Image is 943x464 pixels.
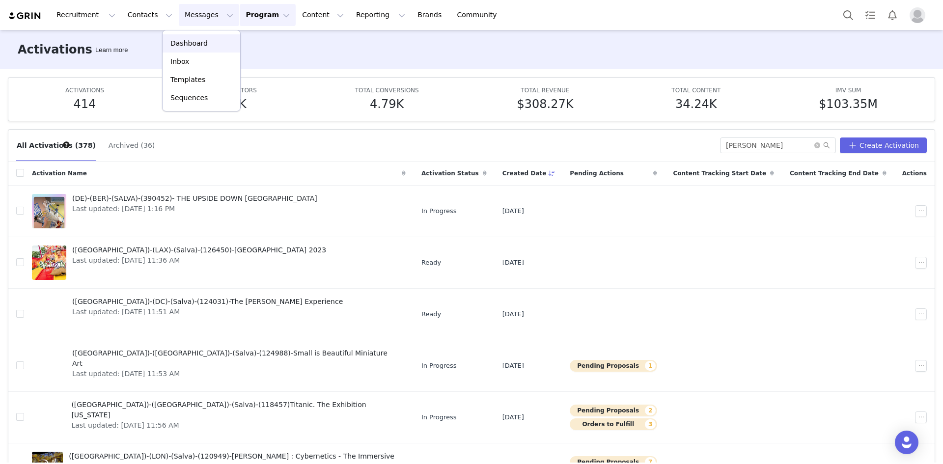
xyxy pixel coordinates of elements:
[671,87,721,94] span: TOTAL CONTENT
[122,4,178,26] button: Contacts
[570,418,657,430] button: Orders to Fulfill3
[502,361,524,371] span: [DATE]
[521,87,570,94] span: TOTAL REVENUE
[18,41,92,58] h3: Activations
[814,142,820,148] i: icon: close-circle
[502,206,524,216] span: [DATE]
[73,95,96,113] h5: 414
[240,4,296,26] button: Program
[819,95,878,113] h5: $103.35M
[790,169,879,178] span: Content Tracking End Date
[421,412,457,422] span: In Progress
[412,4,450,26] a: Brands
[502,169,547,178] span: Created Date
[72,245,326,255] span: ([GEOGRAPHIC_DATA])-(LAX)-(Salva)-(126450)-[GEOGRAPHIC_DATA] 2023
[823,142,830,149] i: icon: search
[894,163,935,184] div: Actions
[71,420,399,431] span: Last updated: [DATE] 11:56 AM
[835,87,861,94] span: IMV SUM
[421,361,457,371] span: In Progress
[904,7,935,23] button: Profile
[32,346,406,385] a: ([GEOGRAPHIC_DATA])-([GEOGRAPHIC_DATA])-(Salva)-(124988)-Small is Beautiful Miniature ArtLast upd...
[32,398,406,437] a: ([GEOGRAPHIC_DATA])-([GEOGRAPHIC_DATA])-(Salva)-(118457)Titanic. The Exhibition [US_STATE]Last up...
[421,258,441,268] span: Ready
[213,95,247,113] h5: 20.1K
[65,87,104,94] span: ACTIVATIONS
[570,405,657,416] button: Pending Proposals2
[62,140,71,149] div: Tooltip anchor
[72,193,317,204] span: (DE)-(BER)-(SALVA)-(390452)- THE UPSIDE DOWN [GEOGRAPHIC_DATA]
[71,400,399,420] span: ([GEOGRAPHIC_DATA])-([GEOGRAPHIC_DATA])-(Salva)-(118457)Titanic. The Exhibition [US_STATE]
[296,4,350,26] button: Content
[72,348,400,369] span: ([GEOGRAPHIC_DATA])-([GEOGRAPHIC_DATA])-(Salva)-(124988)-Small is Beautiful Miniature Art
[170,56,189,67] p: Inbox
[51,4,121,26] button: Recruitment
[673,169,766,178] span: Content Tracking Start Date
[517,95,574,113] h5: $308.27K
[720,137,836,153] input: Search...
[675,95,717,113] h5: 34.24K
[170,93,208,103] p: Sequences
[8,11,42,21] img: grin logo
[72,369,400,379] span: Last updated: [DATE] 11:53 AM
[421,169,479,178] span: Activation Status
[179,4,239,26] button: Messages
[840,137,927,153] button: Create Activation
[72,204,317,214] span: Last updated: [DATE] 1:16 PM
[570,169,624,178] span: Pending Actions
[170,75,205,85] p: Templates
[837,4,859,26] button: Search
[502,258,524,268] span: [DATE]
[72,297,343,307] span: ([GEOGRAPHIC_DATA])-(DC)-(Salva)-(124031)-The [PERSON_NAME] Experience
[32,169,87,178] span: Activation Name
[72,307,343,317] span: Last updated: [DATE] 11:51 AM
[910,7,925,23] img: placeholder-profile.jpg
[170,38,208,49] p: Dashboard
[108,137,155,153] button: Archived (36)
[421,309,441,319] span: Ready
[350,4,411,26] button: Reporting
[882,4,903,26] button: Notifications
[93,45,130,55] div: Tooltip anchor
[370,95,404,113] h5: 4.79K
[32,191,406,231] a: (DE)-(BER)-(SALVA)-(390452)- THE UPSIDE DOWN [GEOGRAPHIC_DATA]Last updated: [DATE] 1:16 PM
[32,295,406,334] a: ([GEOGRAPHIC_DATA])-(DC)-(Salva)-(124031)-The [PERSON_NAME] ExperienceLast updated: [DATE] 11:51 AM
[72,255,326,266] span: Last updated: [DATE] 11:36 AM
[421,206,457,216] span: In Progress
[16,137,96,153] button: All Activations (378)
[570,360,657,372] button: Pending Proposals1
[355,87,419,94] span: TOTAL CONVERSIONS
[502,309,524,319] span: [DATE]
[502,412,524,422] span: [DATE]
[895,431,918,454] div: Open Intercom Messenger
[451,4,507,26] a: Community
[32,243,406,282] a: ([GEOGRAPHIC_DATA])-(LAX)-(Salva)-(126450)-[GEOGRAPHIC_DATA] 2023Last updated: [DATE] 11:36 AM
[860,4,881,26] a: Tasks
